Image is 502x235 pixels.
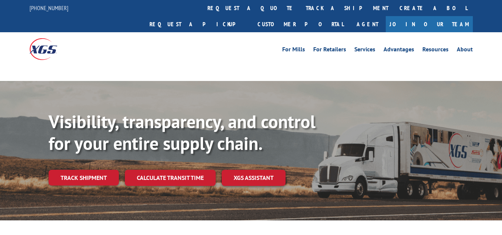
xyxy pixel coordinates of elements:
a: For Mills [282,46,305,55]
a: Join Our Team [386,16,473,32]
a: Advantages [384,46,414,55]
a: Resources [422,46,449,55]
a: Agent [349,16,386,32]
a: Request a pickup [144,16,252,32]
a: Customer Portal [252,16,349,32]
b: Visibility, transparency, and control for your entire supply chain. [49,110,315,155]
a: Track shipment [49,170,119,186]
a: XGS ASSISTANT [222,170,286,186]
a: Calculate transit time [125,170,216,186]
a: For Retailers [313,46,346,55]
a: [PHONE_NUMBER] [30,4,68,12]
a: About [457,46,473,55]
a: Services [354,46,375,55]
